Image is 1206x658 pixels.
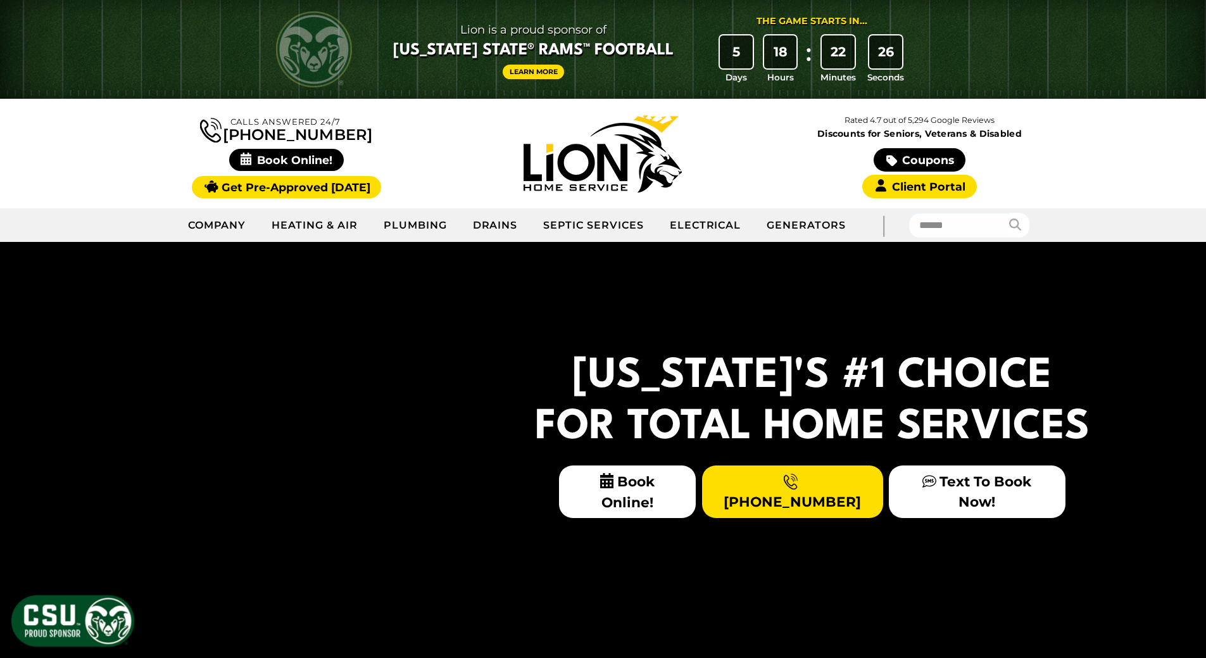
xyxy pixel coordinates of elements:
a: Plumbing [371,210,460,241]
a: Septic Services [531,210,656,241]
span: Lion is a proud sponsor of [393,20,674,40]
a: Generators [754,210,858,241]
div: : [802,35,815,84]
div: 22 [822,35,855,68]
div: 26 [869,35,902,68]
div: 5 [720,35,753,68]
a: Drains [460,210,531,241]
img: CSU Rams logo [276,11,352,87]
span: Seconds [867,71,904,84]
span: Book Online! [229,149,344,171]
a: Client Portal [862,175,976,198]
a: Coupons [874,148,965,172]
p: Rated 4.7 out of 5,294 Google Reviews [761,113,1077,127]
span: Discounts for Seniors, Veterans & Disabled [764,129,1076,138]
img: CSU Sponsor Badge [9,593,136,649]
a: Get Pre-Approved [DATE] [192,176,381,198]
div: | [858,208,909,242]
a: Electrical [657,210,755,241]
span: Days [725,71,747,84]
img: Lion Home Service [524,115,682,193]
div: 18 [764,35,797,68]
a: [PHONE_NUMBER] [702,465,883,517]
a: Text To Book Now! [889,465,1065,517]
span: Book Online! [559,465,696,518]
a: Heating & Air [259,210,370,241]
a: [PHONE_NUMBER] [200,115,372,142]
div: The Game Starts in... [757,15,867,28]
span: Minutes [820,71,856,84]
span: [US_STATE] State® Rams™ Football [393,40,674,61]
a: Learn More [503,65,565,79]
a: Company [175,210,260,241]
h2: [US_STATE]'s #1 Choice For Total Home Services [527,351,1097,453]
span: Hours [767,71,794,84]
